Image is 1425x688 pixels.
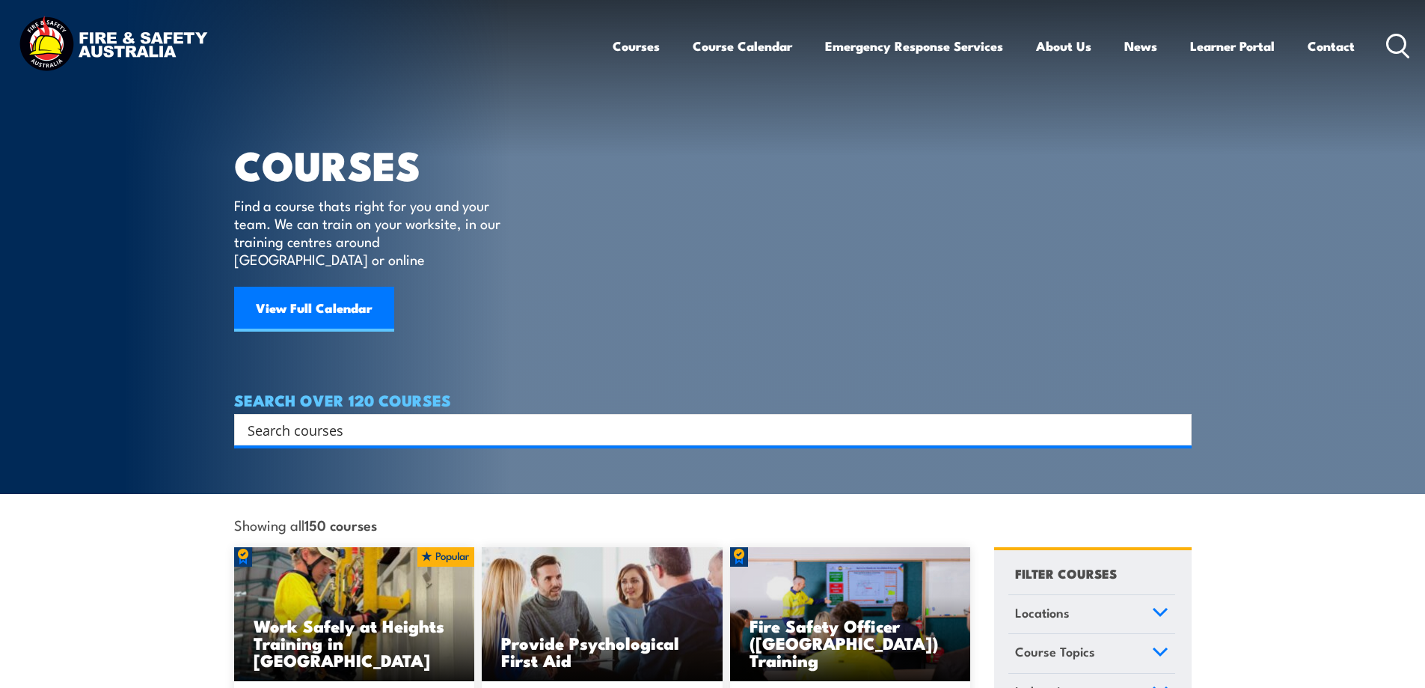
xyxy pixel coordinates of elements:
h4: SEARCH OVER 120 COURSES [234,392,1192,408]
strong: 150 courses [304,514,377,535]
button: Search magnifier button [1165,419,1186,440]
img: Fire Safety Advisor [730,547,971,682]
span: Course Topics [1015,642,1095,662]
a: About Us [1036,26,1091,66]
h4: FILTER COURSES [1015,563,1117,583]
a: Fire Safety Officer ([GEOGRAPHIC_DATA]) Training [730,547,971,682]
a: Contact [1308,26,1355,66]
a: Provide Psychological First Aid [482,547,723,682]
a: Work Safely at Heights Training in [GEOGRAPHIC_DATA] [234,547,475,682]
a: Course Calendar [693,26,792,66]
img: Mental Health First Aid Training Course from Fire & Safety Australia [482,547,723,682]
form: Search form [251,419,1162,440]
h3: Fire Safety Officer ([GEOGRAPHIC_DATA]) Training [750,617,951,669]
a: Emergency Response Services [825,26,1003,66]
h3: Provide Psychological First Aid [501,634,703,669]
a: Courses [613,26,660,66]
a: Learner Portal [1190,26,1275,66]
a: News [1124,26,1157,66]
h1: COURSES [234,147,522,182]
span: Locations [1015,603,1070,623]
span: Showing all [234,517,377,532]
img: Work Safely at Heights Training (1) [234,547,475,682]
input: Search input [248,418,1159,441]
h3: Work Safely at Heights Training in [GEOGRAPHIC_DATA] [254,617,456,669]
a: View Full Calendar [234,287,394,332]
a: Course Topics [1008,634,1175,673]
a: Locations [1008,595,1175,634]
p: Find a course thats right for you and your team. We can train on your worksite, in our training c... [234,196,507,268]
